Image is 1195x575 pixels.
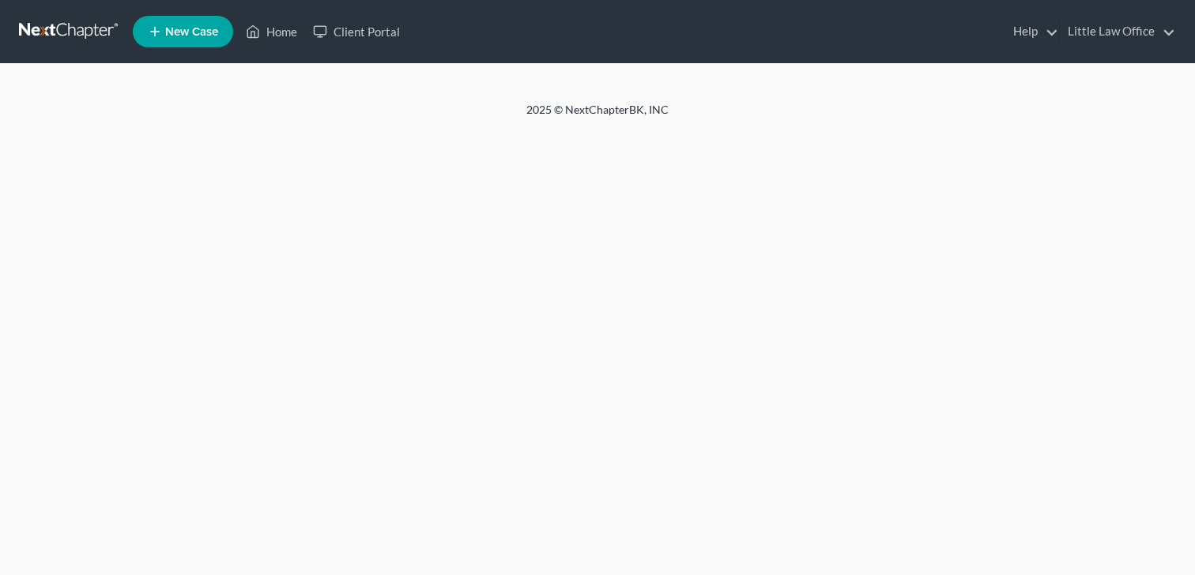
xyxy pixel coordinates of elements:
a: Little Law Office [1060,17,1175,46]
new-legal-case-button: New Case [133,16,233,47]
a: Client Portal [305,17,408,46]
a: Home [238,17,305,46]
div: 2025 © NextChapterBK, INC [147,102,1048,130]
a: Help [1005,17,1058,46]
